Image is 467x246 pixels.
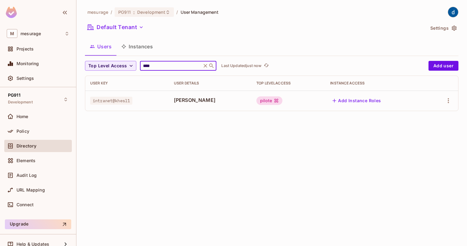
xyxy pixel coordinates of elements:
span: intranet@khesl1 [90,97,132,105]
button: refresh [263,62,270,69]
span: M [7,29,17,38]
img: dev 911gcl [448,7,458,17]
button: Top Level Access [85,61,136,71]
span: Development [8,100,33,105]
img: SReyMgAAAABJRU5ErkJggg== [6,7,17,18]
div: pilote [256,96,282,105]
li: / [111,9,112,15]
span: : [133,10,135,15]
span: Development [137,9,165,15]
div: Top Level Access [256,81,320,86]
span: refresh [264,63,269,69]
span: User Management [181,9,219,15]
button: Settings [428,23,458,33]
span: Elements [17,158,35,163]
span: Monitoring [17,61,39,66]
span: Top Level Access [88,62,127,70]
p: Last Updated just now [221,63,261,68]
button: Upgrade [5,219,71,229]
button: Add Instance Roles [330,96,383,106]
span: Policy [17,129,29,134]
span: Projects [17,47,34,51]
span: Audit Log [17,173,37,178]
div: Instance Access [330,81,422,86]
span: Click to refresh data [261,62,270,69]
span: Home [17,114,28,119]
button: Default Tenant [85,22,146,32]
span: Workspace: mesurage [20,31,41,36]
span: the active workspace [87,9,108,15]
span: PG911 [8,93,20,98]
button: Users [85,39,116,54]
span: URL Mapping [17,188,45,192]
span: Connect [17,202,34,207]
span: Directory [17,143,36,148]
span: PG911 [118,9,131,15]
button: Add user [428,61,458,71]
span: [PERSON_NAME] [174,97,247,103]
div: User Key [90,81,164,86]
li: / [176,9,178,15]
span: Settings [17,76,34,81]
button: Instances [116,39,158,54]
div: User Details [174,81,247,86]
